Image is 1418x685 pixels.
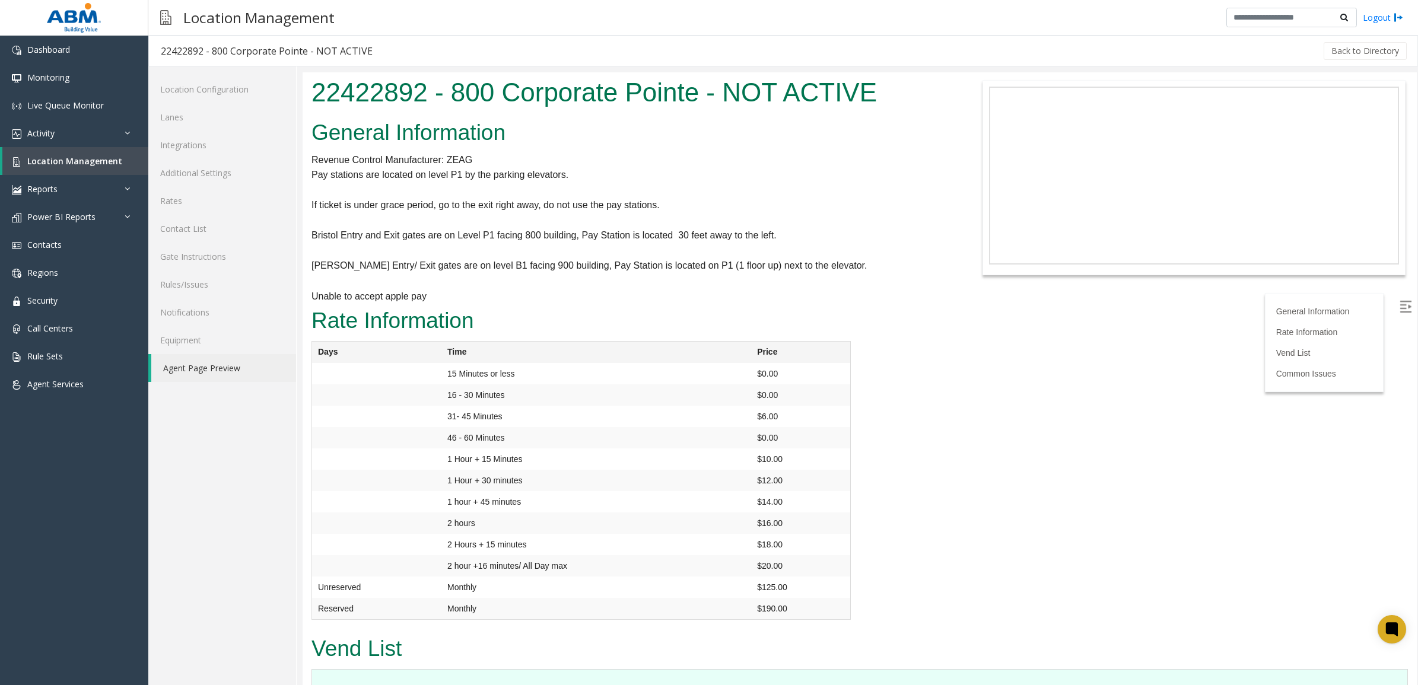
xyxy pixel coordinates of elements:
span: Activity [27,128,55,139]
img: 'icon' [12,46,21,55]
td: Monthly [139,525,449,547]
img: Open/Close Sidebar Menu [1097,228,1109,240]
dt: Approved Vends [21,609,1093,625]
a: Location Configuration [148,75,296,103]
td: 46 - 60 Minutes [139,355,449,376]
h1: 22422892 - 800 Corporate Pointe - NOT ACTIVE [9,2,641,39]
a: Equipment [148,326,296,354]
h2: Rate Information [9,233,548,264]
td: 1 hour + 45 minutes [139,419,449,440]
h2: Vend List [9,561,1105,592]
p: Bristol Entry and Exit gates are on Level P1 facing 800 building, Pay Station is located 30 feet ... [9,155,641,171]
button: Back to Directory [1324,42,1407,60]
td: 2 Hours + 15 minutes [139,461,449,483]
th: Time [139,269,449,291]
img: 'icon' [12,269,21,278]
a: Rates [148,187,296,215]
a: Rules/Issues [148,270,296,298]
a: Additional Settings [148,159,296,187]
td: $20.00 [449,483,548,504]
td: 2 hours [139,440,449,461]
td: $18.00 [449,461,548,483]
td: Reserved [9,525,139,547]
td: $0.00 [449,355,548,376]
td: $14.00 [449,419,548,440]
h3: Location Management [177,3,341,32]
td: 2 hour +16 minutes/ All Day max [139,483,449,504]
td: $12.00 [449,397,548,419]
th: Price [449,269,548,291]
img: 'icon' [12,74,21,83]
span: Security [27,295,58,306]
a: Agent Page Preview [151,354,296,382]
span: Revenue Control Manufacturer: ZEAG [9,82,170,93]
span: Call Centers [27,323,73,334]
td: 1 Hour + 30 minutes [139,397,449,419]
a: Lanes [148,103,296,131]
td: $16.00 [449,440,548,461]
span: Monitoring [27,72,69,83]
a: Location Management [2,147,148,175]
span: Live Queue Monitor [27,100,104,111]
img: 'icon' [12,213,21,222]
img: 'icon' [12,101,21,111]
td: Unreserved [9,504,139,525]
img: 'icon' [12,157,21,167]
td: $0.00 [449,312,548,333]
a: Gate Instructions [148,243,296,270]
img: 'icon' [12,324,21,334]
img: 'icon' [12,185,21,195]
p: Pay stations are located on level P1 by the parking elevators. [9,95,641,110]
a: Rate Information [974,255,1035,265]
img: 'icon' [12,297,21,306]
span: Dashboard [27,44,70,55]
span: Reports [27,183,58,195]
a: Common Issues [974,297,1034,306]
td: $0.00 [449,291,548,312]
td: $10.00 [449,376,548,397]
a: Notifications [148,298,296,326]
a: Logout [1363,11,1403,24]
td: Monthly [139,504,449,525]
a: Integrations [148,131,296,159]
td: 1 Hour + 15 Minutes [139,376,449,397]
a: Contact List [148,215,296,243]
a: General Information [974,234,1047,244]
span: Contacts [27,239,62,250]
p: If ticket is under grace period, go to the exit right away, do not use the pay stations. [9,125,641,141]
img: 'icon' [12,129,21,139]
p: Unable to accept apple pay [9,216,641,232]
img: 'icon' [12,352,21,362]
img: 'icon' [12,241,21,250]
td: $190.00 [449,525,548,547]
img: pageIcon [160,3,171,32]
td: $125.00 [449,504,548,525]
span: Location Management [27,155,122,167]
p: [PERSON_NAME] Entry/ Exit gates are on level B1 facing 900 building, Pay Station is located on P1... [9,186,641,201]
td: 31- 45 Minutes [139,333,449,355]
span: Regions [27,267,58,278]
a: Vend List [974,276,1008,285]
td: 16 - 30 Minutes [139,312,449,333]
span: Power BI Reports [27,211,96,222]
span: Rule Sets [27,351,63,362]
h2: General Information [9,45,641,76]
td: $6.00 [449,333,548,355]
img: logout [1394,11,1403,24]
img: 'icon' [12,380,21,390]
td: 15 Minutes or less [139,291,449,312]
th: Days [9,269,139,291]
span: Agent Services [27,378,84,390]
div: 22422892 - 800 Corporate Pointe - NOT ACTIVE [161,43,373,59]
